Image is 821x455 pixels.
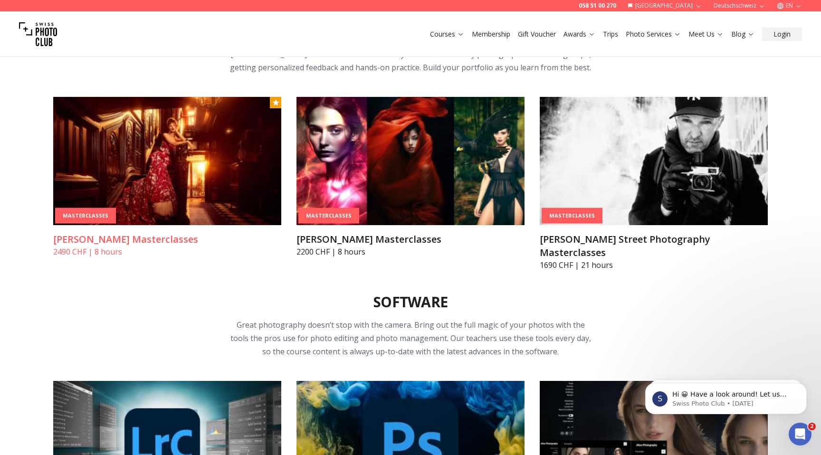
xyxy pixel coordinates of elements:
span: Great photography doesn’t stop with the camera. Bring out the full magic of your photos with the ... [230,320,591,357]
a: Gift Voucher [518,29,556,39]
div: MasterClasses [55,208,116,224]
img: Swiss photo club [19,15,57,53]
h3: [PERSON_NAME] Street Photography Masterclasses [540,233,768,259]
button: Login [762,28,802,41]
a: 058 51 00 270 [579,2,616,9]
a: Lindsay Adler MasterclassesMasterClasses[PERSON_NAME] Masterclasses2490 CHF | 8 hours [53,97,281,257]
iframe: Intercom live chat [789,423,811,446]
a: Awards [563,29,595,39]
a: Trips [603,29,618,39]
p: 1690 CHF | 21 hours [540,259,768,271]
h3: [PERSON_NAME] Masterclasses [53,233,281,246]
a: Marco Benedetti MasterclassesMasterClasses[PERSON_NAME] Masterclasses2200 CHF | 8 hours [296,97,525,257]
button: Membership [468,28,514,41]
span: 2 [808,423,816,430]
button: Meet Us [685,28,727,41]
button: Blog [727,28,758,41]
p: 2200 CHF | 8 hours [296,246,525,257]
div: MasterClasses [542,208,602,224]
button: Awards [560,28,599,41]
a: Meet Us [688,29,724,39]
h2: Software [373,294,448,311]
img: Lindsay Adler Masterclasses [53,97,281,225]
button: Trips [599,28,622,41]
button: Gift Voucher [514,28,560,41]
div: MasterClasses [298,208,359,224]
h3: [PERSON_NAME] Masterclasses [296,233,525,246]
a: Blog [731,29,754,39]
button: Courses [426,28,468,41]
p: 2490 CHF | 8 hours [53,246,281,257]
a: Phil Penman Street Photography MasterclassesMasterClasses[PERSON_NAME] Street Photography Masterc... [540,97,768,271]
img: Marco Benedetti Masterclasses [296,97,525,225]
a: Membership [472,29,510,39]
img: Phil Penman Street Photography Masterclasses [540,97,768,225]
button: Photo Services [622,28,685,41]
iframe: Intercom notifications message [631,363,821,429]
a: Photo Services [626,29,681,39]
a: Courses [430,29,464,39]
